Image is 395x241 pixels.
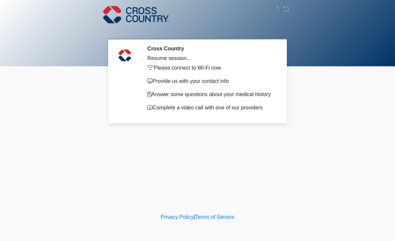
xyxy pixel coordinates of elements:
h2: Cross Country [147,45,275,52]
a: Terms of Service [195,214,234,220]
p: Answer some questions about your medical history [147,90,275,98]
p: Complete a video call with one of our providers [147,104,275,112]
img: Agent Avatar [115,45,135,65]
img: Cross Country Logo [103,5,169,24]
div: Resume session... [147,54,275,62]
a: Privacy Policy [161,214,194,220]
h1: ‎ ‎ ‎ [105,24,290,36]
p: Please connect to Wi-Fi now [147,64,275,72]
a: | [194,214,195,220]
p: Provide us with your contact info [147,77,275,85]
